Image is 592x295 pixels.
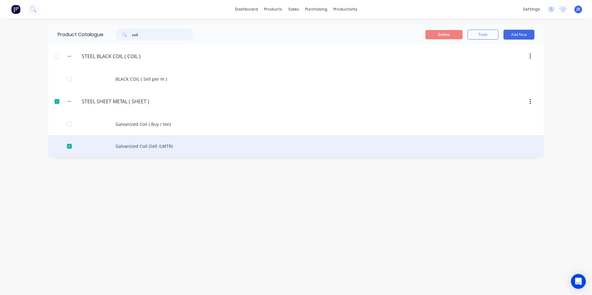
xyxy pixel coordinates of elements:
[425,30,463,39] button: Delete
[285,5,302,14] div: sales
[468,30,498,40] button: Tools
[48,25,103,45] div: Product Catalogue
[48,135,544,157] div: Galvanized Coil (Sell /LMTR)
[11,5,20,14] img: Factory
[82,53,155,60] input: Enter category name
[132,28,193,41] input: Search...
[48,68,544,90] div: BLACK COIL ( Sell per m )
[330,5,360,14] div: productivity
[48,113,544,135] div: Galvanized Coil ( Buy / ton)
[577,6,580,12] span: JR
[520,5,543,14] div: settings
[571,274,586,289] div: Open Intercom Messenger
[261,5,285,14] div: products
[302,5,330,14] div: purchasing
[503,30,534,40] button: Add New
[232,5,261,14] a: dashboard
[82,98,155,105] input: Enter category name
